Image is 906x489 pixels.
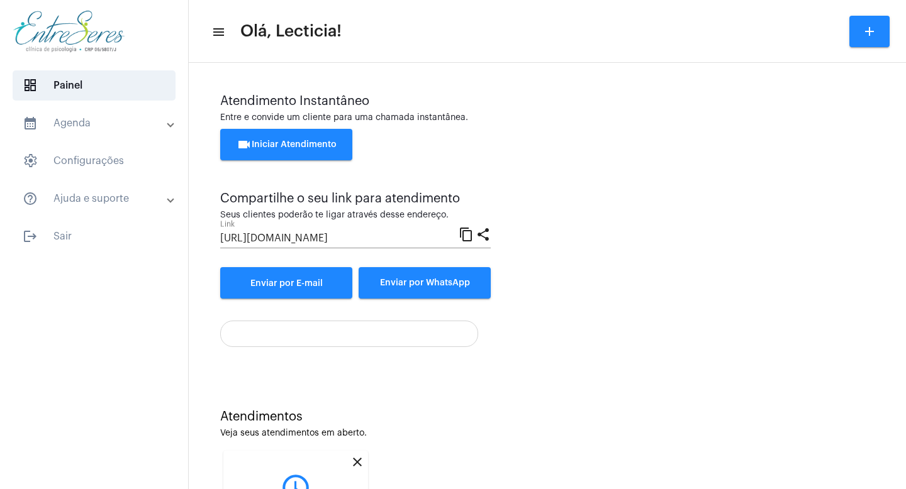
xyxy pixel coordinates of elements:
span: sidenav icon [23,153,38,168]
div: Atendimento Instantâneo [220,94,875,108]
span: Olá, Lecticia! [240,21,342,41]
div: Seus clientes poderão te ligar através desse endereço. [220,211,491,220]
span: Enviar por E-mail [250,279,323,288]
span: Painel [13,70,176,101]
img: aa27006a-a7e4-c883-abf8-315c10fe6841.png [10,6,128,57]
a: Enviar por E-mail [220,267,352,299]
mat-icon: sidenav icon [211,25,224,40]
mat-panel-title: Agenda [23,116,168,131]
mat-expansion-panel-header: sidenav iconAjuda e suporte [8,184,188,214]
mat-panel-title: Ajuda e suporte [23,191,168,206]
div: Compartilhe o seu link para atendimento [220,192,491,206]
mat-icon: close [350,454,365,470]
div: Veja seus atendimentos em aberto. [220,429,875,438]
span: Configurações [13,146,176,176]
span: Iniciar Atendimento [237,140,337,149]
mat-icon: videocam [237,137,252,152]
button: Iniciar Atendimento [220,129,352,160]
mat-icon: sidenav icon [23,191,38,206]
span: sidenav icon [23,78,38,93]
mat-icon: content_copy [459,226,474,241]
span: Sair [13,221,176,251]
mat-icon: add [862,24,877,39]
span: Enviar por WhatsApp [380,278,470,287]
button: Enviar por WhatsApp [359,267,491,299]
mat-icon: sidenav icon [23,116,38,131]
mat-expansion-panel-header: sidenav iconAgenda [8,108,188,138]
mat-icon: sidenav icon [23,229,38,244]
div: Atendimentos [220,410,875,424]
mat-icon: share [476,226,491,241]
div: Entre e convide um cliente para uma chamada instantânea. [220,113,875,123]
